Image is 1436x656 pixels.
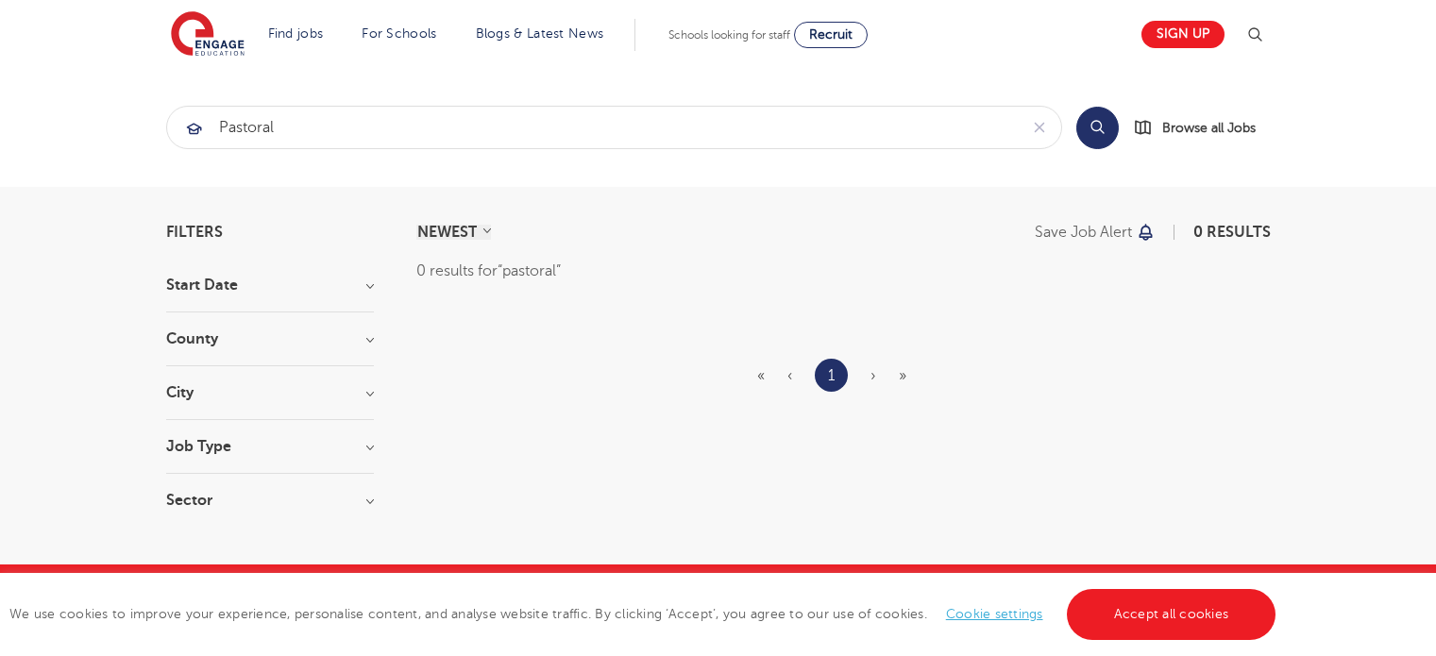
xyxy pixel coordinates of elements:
[166,106,1062,149] div: Submit
[1067,589,1276,640] a: Accept all cookies
[1018,107,1061,148] button: Clear
[899,367,906,384] span: »
[167,107,1018,148] input: Submit
[476,26,604,41] a: Blogs & Latest News
[166,278,374,293] h3: Start Date
[362,26,436,41] a: For Schools
[1076,107,1119,149] button: Search
[166,385,374,400] h3: City
[1134,117,1271,139] a: Browse all Jobs
[1035,225,1132,240] p: Save job alert
[498,262,561,279] q: pastoral
[828,363,835,388] a: 1
[1162,117,1256,139] span: Browse all Jobs
[9,607,1280,621] span: We use cookies to improve your experience, personalise content, and analyse website traffic. By c...
[668,28,790,42] span: Schools looking for staff
[166,225,223,240] span: Filters
[794,22,868,48] a: Recruit
[166,493,374,508] h3: Sector
[787,367,792,384] span: ‹
[1141,21,1225,48] a: Sign up
[946,607,1043,621] a: Cookie settings
[870,367,876,384] span: ›
[171,11,245,59] img: Engage Education
[757,367,765,384] span: «
[268,26,324,41] a: Find jobs
[1193,224,1271,241] span: 0 results
[1035,225,1157,240] button: Save job alert
[166,331,374,346] h3: County
[809,27,853,42] span: Recruit
[166,439,374,454] h3: Job Type
[416,259,1271,283] div: 0 results for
